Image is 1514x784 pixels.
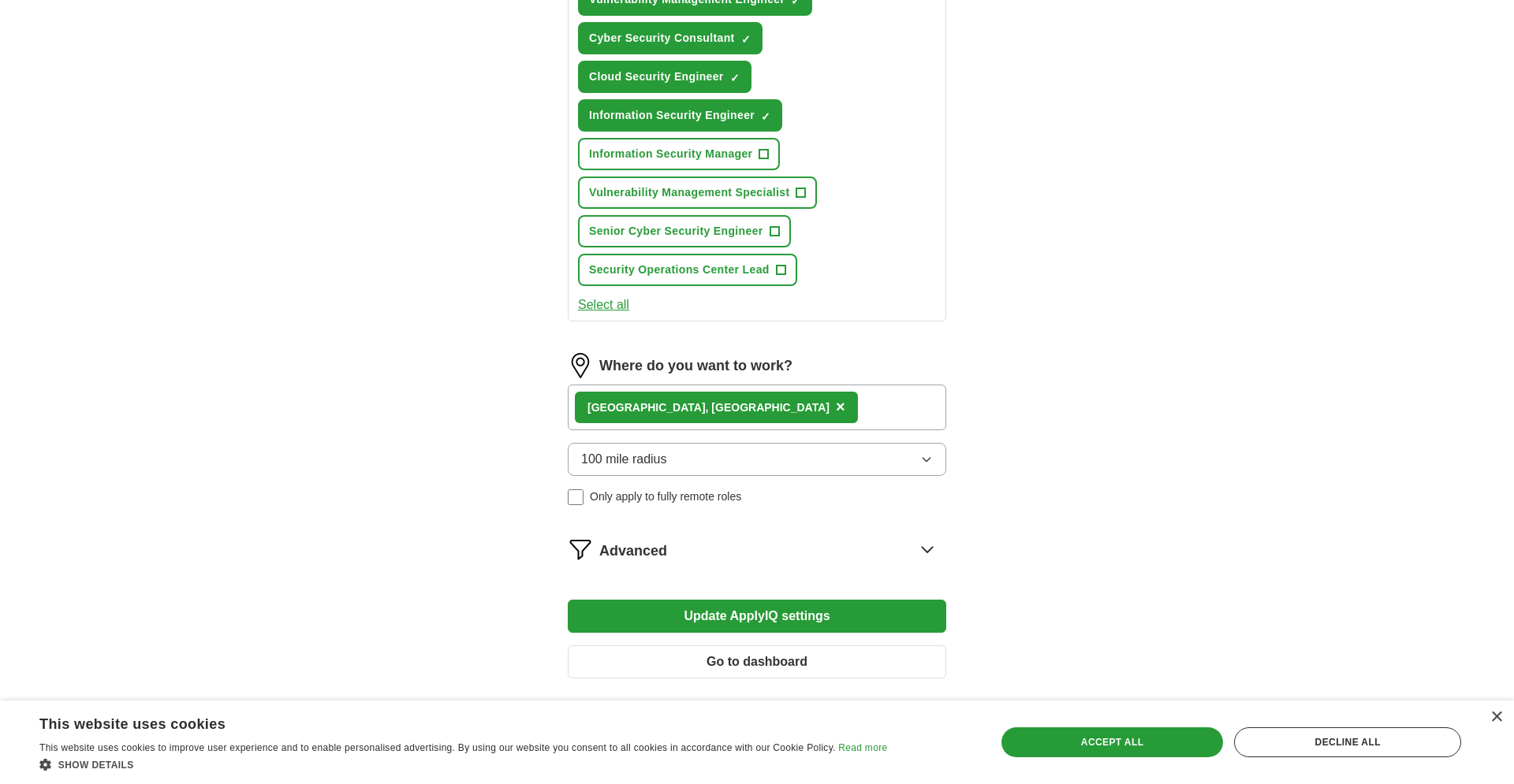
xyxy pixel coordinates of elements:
[568,600,946,633] button: Update ApplyIQ settings
[1001,727,1224,757] div: Accept all
[836,398,845,415] span: ×
[568,489,584,505] input: Only apply to fully remote roles
[39,742,836,753] span: This website uses cookies to improve user experience and to enable personalised advertising. By u...
[1490,712,1502,723] div: Close
[568,645,946,678] button: Go to dashboard
[39,710,848,734] div: This website uses cookies
[589,30,735,46] span: Cyber Security Consultant
[578,99,782,132] button: Information Security Engineer✓
[741,33,751,46] span: ✓
[589,146,752,162] span: Information Security Manager
[590,489,741,505] span: Only apply to fully remote roles
[578,295,629,314] button: Select all
[578,176,817,209] button: Vulnerability Management Specialist
[581,450,667,469] span: 100 mile radius
[58,760,134,771] span: Show details
[599,355,792,377] label: Where do you want to work?
[1234,727,1461,757] div: Decline all
[578,138,780,170] button: Information Security Manager
[730,72,740,84] span: ✓
[578,215,791,247] button: Senior Cyber Security Engineer
[39,756,887,772] div: Show details
[836,396,845,419] button: ×
[578,61,751,93] button: Cloud Security Engineer✓
[589,107,755,124] span: Information Security Engineer
[589,69,724,85] span: Cloud Security Engineer
[838,742,887,753] a: Read more, opens a new window
[587,399,830,416] div: [GEOGRAPHIC_DATA], [GEOGRAPHIC_DATA]
[568,443,946,476] button: 100 mile radius
[578,22,763,54] button: Cyber Security Consultant✓
[589,223,763,240] span: Senior Cyber Security Engineer
[578,254,797,286] button: Security Operations Center Lead
[589,184,789,201] span: Vulnerability Management Specialist
[761,110,770,123] span: ✓
[568,537,593,562] img: filter
[589,262,770,278] span: Security Operations Center Lead
[568,353,593,378] img: location.png
[599,541,667,562] span: Advanced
